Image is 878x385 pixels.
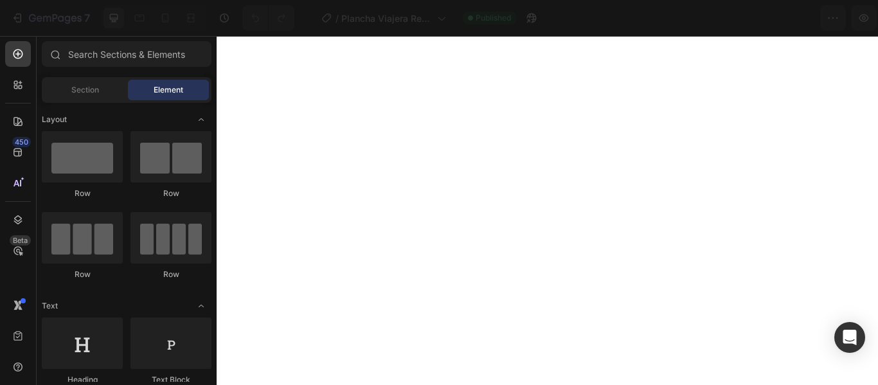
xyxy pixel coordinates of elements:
[476,12,511,24] span: Published
[12,137,31,147] div: 450
[803,12,836,25] div: Publish
[154,84,183,96] span: Element
[217,36,878,385] iframe: Design area
[10,235,31,246] div: Beta
[336,12,339,25] span: /
[42,114,67,125] span: Layout
[756,13,777,24] span: Save
[793,5,847,31] button: Publish
[745,5,787,31] button: Save
[130,188,211,199] div: Row
[42,300,58,312] span: Text
[5,5,96,31] button: 7
[42,269,123,280] div: Row
[130,269,211,280] div: Row
[84,10,90,26] p: 7
[191,109,211,130] span: Toggle open
[191,296,211,316] span: Toggle open
[42,188,123,199] div: Row
[42,41,211,67] input: Search Sections & Elements
[341,12,432,25] span: Plancha Viajera Recargable BeautyLuxeLuxe™
[242,5,294,31] div: Undo/Redo
[616,5,740,31] button: 1 product assigned
[834,322,865,353] div: Open Intercom Messenger
[71,84,99,96] span: Section
[627,12,711,25] span: 1 product assigned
